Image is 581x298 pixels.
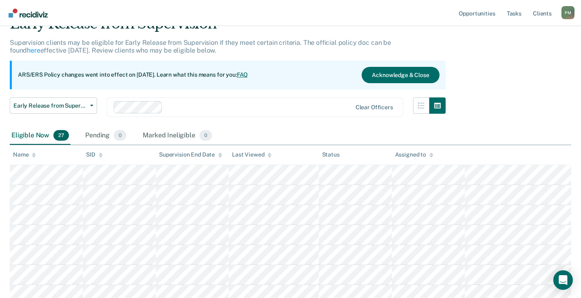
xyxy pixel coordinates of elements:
div: Status [322,151,340,158]
a: here [27,46,40,54]
div: Clear officers [356,104,393,111]
span: Early Release from Supervision [13,102,87,109]
div: Supervision End Date [159,151,222,158]
span: 0 [199,130,212,141]
span: 0 [114,130,126,141]
div: Last Viewed [232,151,272,158]
button: Acknowledge & Close [362,67,439,83]
button: Early Release from Supervision [10,97,97,114]
div: Name [13,151,36,158]
p: ARS/ERS Policy changes went into effect on [DATE]. Learn what this means for you: [18,71,248,79]
p: Supervision clients may be eligible for Early Release from Supervision if they meet certain crite... [10,39,391,54]
button: Profile dropdown button [561,6,574,19]
div: SID [86,151,103,158]
img: Recidiviz [9,9,48,18]
div: Marked Ineligible0 [141,127,214,145]
div: Assigned to [395,151,433,158]
div: Early Release from Supervision [10,15,446,39]
div: Eligible Now27 [10,127,71,145]
div: Pending0 [84,127,128,145]
div: Open Intercom Messenger [553,270,573,290]
div: P M [561,6,574,19]
a: FAQ [237,71,248,78]
span: 27 [53,130,69,141]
